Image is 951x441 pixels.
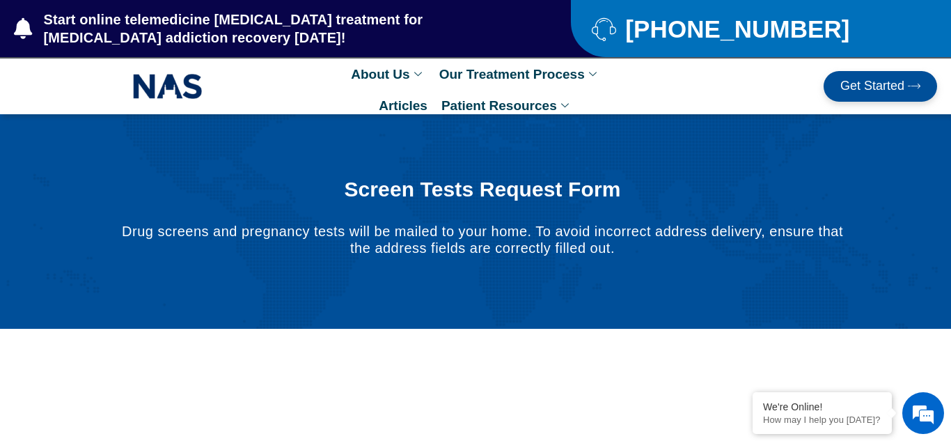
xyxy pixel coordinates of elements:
img: NAS_email_signature-removebg-preview.png [133,70,203,102]
a: Articles [372,90,434,121]
a: Patient Resources [434,90,579,121]
p: Drug screens and pregnancy tests will be mailed to your home. To avoid incorrect address delivery... [116,223,848,256]
a: About Us [344,59,432,90]
span: Start online telemedicine [MEDICAL_DATA] treatment for [MEDICAL_DATA] addiction recovery [DATE]! [40,10,515,47]
a: Start online telemedicine [MEDICAL_DATA] treatment for [MEDICAL_DATA] addiction recovery [DATE]! [14,10,515,47]
div: We're Online! [763,401,881,412]
h1: Screen Tests Request Form [116,177,848,202]
span: [PHONE_NUMBER] [622,20,849,38]
a: Our Treatment Process [432,59,607,90]
a: [PHONE_NUMBER] [592,17,916,41]
p: How may I help you today? [763,415,881,425]
a: Get Started [824,71,937,102]
span: Get Started [840,79,904,93]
